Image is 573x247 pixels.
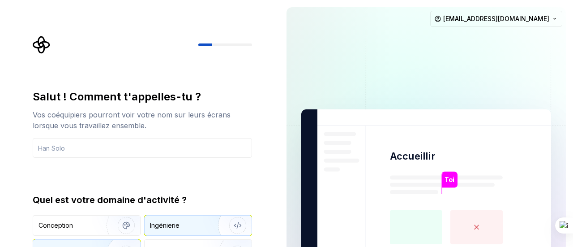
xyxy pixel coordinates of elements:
font: [EMAIL_ADDRESS][DOMAIN_NAME] [443,15,549,22]
font: Quel est votre domaine d'activité ? [33,195,187,205]
font: Accueillir [390,150,436,162]
font: Conception [38,221,73,229]
font: Salut ! Comment t'appelles-tu ? [33,90,201,103]
font: Ingénierie [150,221,180,229]
font: Toi [445,176,454,184]
button: [EMAIL_ADDRESS][DOMAIN_NAME] [430,11,562,27]
input: Han Solo [33,138,252,158]
svg: Logo Supernova [33,36,51,54]
font: Vos coéquipiers pourront voir votre nom sur leurs écrans lorsque vous travaillez ensemble. [33,110,231,130]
